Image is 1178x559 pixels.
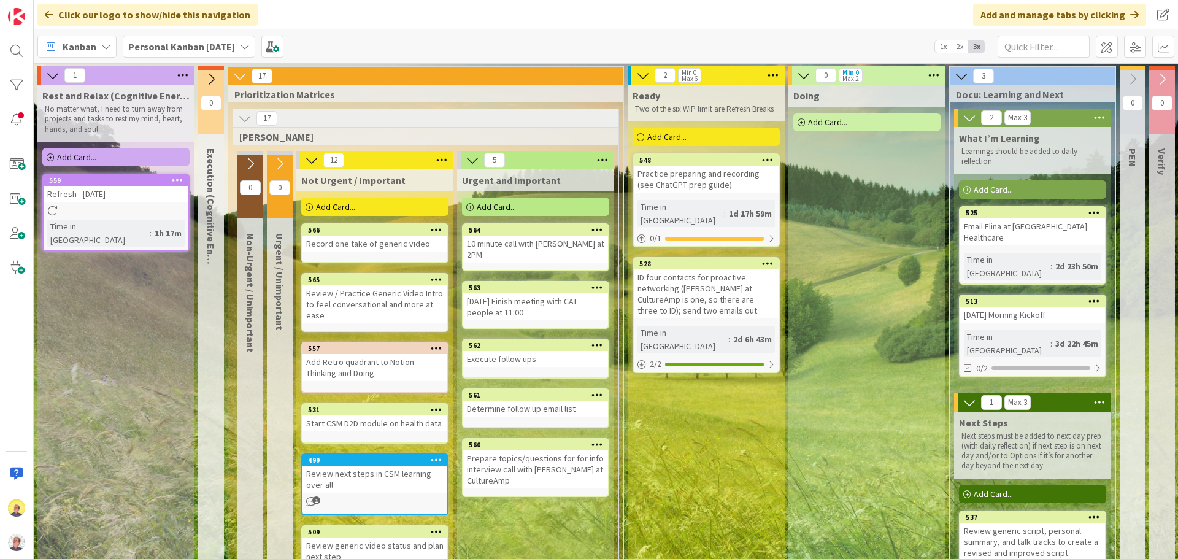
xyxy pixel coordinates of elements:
[1008,115,1027,121] div: Max 3
[463,439,608,450] div: 560
[966,513,1105,522] div: 537
[469,391,608,399] div: 561
[302,285,447,323] div: Review / Practice Generic Video Intro to feel conversational and more at ease
[463,450,608,488] div: Prepare topics/questions for for info interview call with [PERSON_NAME] at CultureAmp
[44,186,188,202] div: Refresh - [DATE]
[47,220,150,247] div: Time in [GEOGRAPHIC_DATA]
[974,184,1013,195] span: Add Card...
[462,223,609,271] a: 56410 minute call with [PERSON_NAME] at 2PM
[240,180,261,195] span: 0
[462,438,609,497] a: 560Prepare topics/questions for for info interview call with [PERSON_NAME] at CultureAmp
[274,233,286,330] span: Urgent / Unimportant
[302,343,447,354] div: 557
[1122,96,1143,110] span: 0
[469,226,608,234] div: 564
[469,441,608,449] div: 560
[728,333,730,346] span: :
[634,258,779,269] div: 528
[302,404,447,415] div: 531
[730,333,775,346] div: 2d 6h 43m
[201,96,221,110] span: 0
[966,209,1105,217] div: 525
[633,153,780,247] a: 548Practice preparing and recording (see ChatGPT prep guide)Time in [GEOGRAPHIC_DATA]:1d 17h 59m0/1
[323,153,344,168] span: 12
[682,75,698,82] div: Max 6
[308,344,447,353] div: 557
[45,104,187,134] p: No matter what, I need to turn away from projects and tasks to rest my mind, heart, hands, and soul.
[462,388,609,428] a: 561Determine follow up email list
[793,90,820,102] span: Doing
[302,225,447,252] div: 566Record one take of generic video
[312,496,320,504] span: 1
[634,155,779,193] div: 548Practice preparing and recording (see ChatGPT prep guide)
[302,236,447,252] div: Record one take of generic video
[8,534,25,551] img: avatar
[956,88,1100,101] span: Docu: Learning and Next
[974,488,1013,499] span: Add Card...
[842,75,858,82] div: Max 2
[633,90,660,102] span: Ready
[63,39,96,54] span: Kanban
[959,206,1106,285] a: 525Email Elina at [GEOGRAPHIC_DATA] HealthcareTime in [GEOGRAPHIC_DATA]:2d 23h 50m
[635,104,777,114] p: Two of the six WIP limit are Refresh Breaks
[302,466,447,493] div: Review next steps in CSM learning over all
[308,456,447,465] div: 499
[150,226,152,240] span: :
[463,390,608,401] div: 561
[44,175,188,186] div: 559
[952,40,968,53] span: 2x
[256,111,277,126] span: 17
[935,40,952,53] span: 1x
[633,257,780,373] a: 528ID four contacts for proactive networking ([PERSON_NAME] at CultureAmp is one, so there are th...
[1052,337,1101,350] div: 3d 22h 45m
[973,4,1146,26] div: Add and manage tabs by clicking
[308,528,447,536] div: 509
[634,155,779,166] div: 548
[634,166,779,193] div: Practice preparing and recording (see ChatGPT prep guide)
[301,174,406,187] span: Not Urgent / Important
[1156,148,1168,175] span: Verify
[42,174,190,252] a: 559Refresh - [DATE]Time in [GEOGRAPHIC_DATA]:1h 17m
[959,295,1106,377] a: 513[DATE] Morning KickoffTime in [GEOGRAPHIC_DATA]:3d 22h 45m0/2
[634,357,779,372] div: 2/2
[463,282,608,320] div: 563[DATE] Finish meeting with CAT people at 11:00
[42,90,190,102] span: Rest and Relax (Cognitive Energy L)
[973,69,994,83] span: 3
[301,342,448,393] a: 557Add Retro quadrant to Notion Thinking and Doing
[302,343,447,381] div: 557Add Retro quadrant to Notion Thinking and Doing
[57,152,96,163] span: Add Card...
[302,455,447,466] div: 499
[239,131,603,143] span: Eisenhower
[152,226,185,240] div: 1h 17m
[302,455,447,493] div: 499Review next steps in CSM learning over all
[8,499,25,517] img: JW
[463,390,608,417] div: 561Determine follow up email list
[639,156,779,164] div: 548
[37,4,258,26] div: Click our logo to show/hide this navigation
[808,117,847,128] span: Add Card...
[463,340,608,367] div: 562Execute follow ups
[49,176,188,185] div: 559
[469,341,608,350] div: 562
[966,297,1105,306] div: 513
[1050,337,1052,350] span: :
[205,148,217,355] span: Execution (Cognitive Energy L-M)
[128,40,235,53] b: Personal Kanban [DATE]
[462,339,609,379] a: 562Execute follow ups
[301,453,448,515] a: 499Review next steps in CSM learning over all
[959,132,1040,144] span: What I’m Learning
[960,307,1105,323] div: [DATE] Morning Kickoff
[302,404,447,431] div: 531Start CSM D2D module on health data
[463,401,608,417] div: Determine follow up email list
[484,153,505,168] span: 5
[1050,260,1052,273] span: :
[724,207,726,220] span: :
[655,68,676,83] span: 2
[463,282,608,293] div: 563
[976,362,988,375] span: 0/2
[960,296,1105,307] div: 513
[960,207,1105,245] div: 525Email Elina at [GEOGRAPHIC_DATA] Healthcare
[301,223,448,263] a: 566Record one take of generic video
[308,406,447,414] div: 531
[269,180,290,195] span: 0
